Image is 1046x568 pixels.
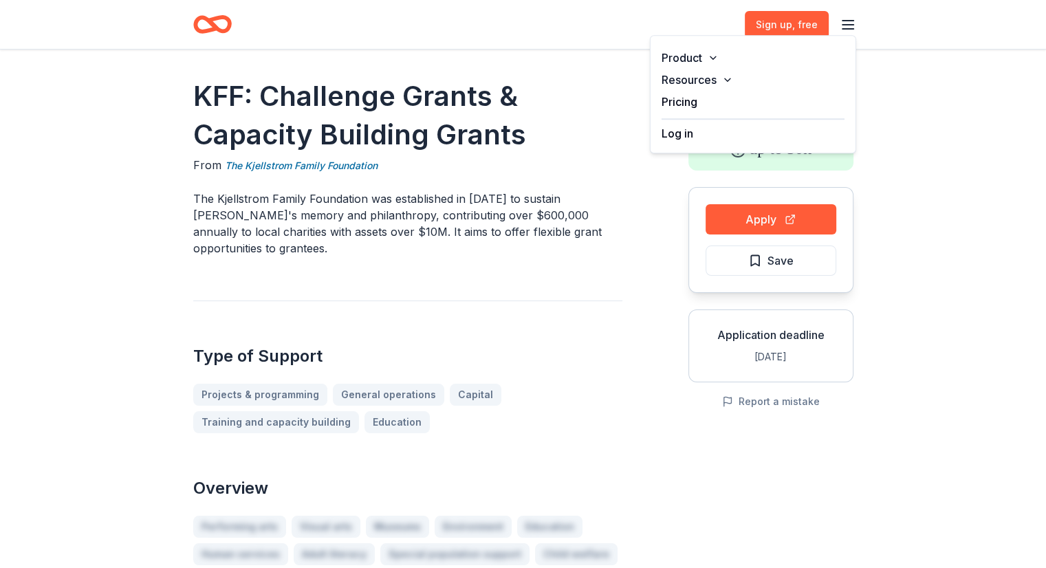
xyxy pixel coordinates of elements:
h1: KFF: Challenge Grants & Capacity Building Grants [193,77,622,154]
a: The Kjellstrom Family Foundation [225,157,378,174]
span: Sign up [756,17,818,33]
button: Save [706,245,836,276]
button: Product [651,47,856,69]
div: Application deadline [700,327,842,343]
h2: Type of Support [193,345,622,367]
h2: Overview [193,477,622,499]
span: , free [792,19,818,30]
div: From [193,157,622,174]
a: Home [193,8,232,41]
button: Log in [662,125,693,142]
p: The Kjellstrom Family Foundation was established in [DATE] to sustain [PERSON_NAME]'s memory and ... [193,190,622,256]
button: Apply [706,204,836,234]
a: Pricing [662,95,697,109]
a: Sign up, free [745,11,829,39]
div: [DATE] [700,349,842,365]
button: Resources [651,69,856,91]
button: Report a mistake [722,393,820,410]
span: Save [767,252,794,270]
